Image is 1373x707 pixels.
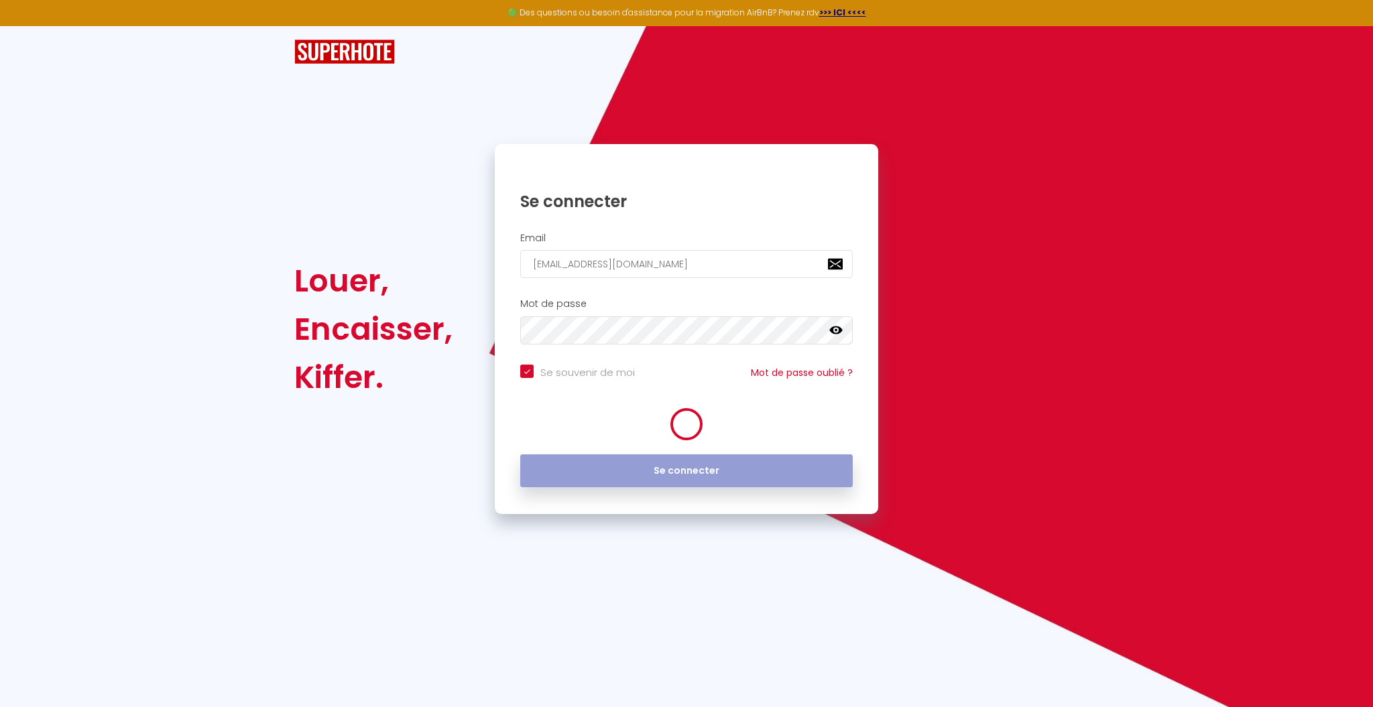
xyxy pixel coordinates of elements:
[819,7,866,18] a: >>> ICI <<<<
[520,454,853,488] button: Se connecter
[520,298,853,310] h2: Mot de passe
[751,366,853,379] a: Mot de passe oublié ?
[294,353,453,401] div: Kiffer.
[520,233,853,244] h2: Email
[520,250,853,278] input: Ton Email
[294,257,453,305] div: Louer,
[294,305,453,353] div: Encaisser,
[294,40,395,64] img: SuperHote logo
[520,191,853,212] h1: Se connecter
